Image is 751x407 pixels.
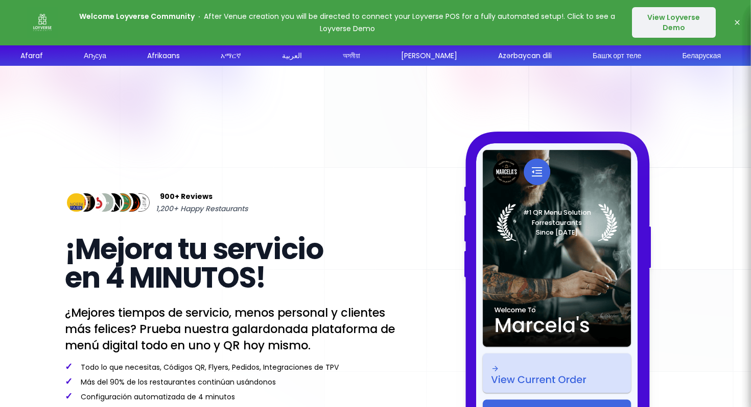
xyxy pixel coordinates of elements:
[282,50,302,61] div: العربية
[497,203,618,241] img: Laurel
[65,304,408,353] p: ¿Mejores tiempos de servicio, menos personal y clientes más felices? Prueba nuestra galardonada p...
[92,191,115,214] img: Review Img
[65,375,73,388] span: ✓
[401,50,457,61] div: [PERSON_NAME]
[593,50,641,61] div: Башҡорт теле
[102,191,125,214] img: Review Img
[78,10,617,35] p: After Venue creation you will be directed to connect your Loyverse POS for a fully automated setu...
[498,50,552,61] div: Azərbaycan dili
[65,362,408,372] p: Todo lo que necesitas, Códigos QR, Flyers, Pedidos, Integraciones de TPV
[65,191,88,214] img: Review Img
[147,50,180,61] div: Afrikaans
[65,229,323,298] span: ¡Mejora tu servicio en 4 MINUTOS!
[65,376,408,387] p: Más del 90% de los restaurantes continúan usándonos
[111,191,134,214] img: Review Img
[221,50,241,61] div: አማርኛ
[79,11,195,21] strong: Welcome Loyverse Community
[160,190,213,202] span: 900+ Reviews
[84,50,106,61] div: Аҧсуа
[74,191,97,214] img: Review Img
[20,50,43,61] div: Afaraf
[129,191,152,214] img: Review Img
[343,50,360,61] div: অসমীয়া
[120,191,143,214] img: Review Img
[682,50,721,61] div: Беларуская
[156,202,248,215] span: 1,200+ Happy Restaurants
[65,360,73,373] span: ✓
[65,391,408,402] p: Configuración automatizada de 4 minutos
[65,390,73,402] span: ✓
[632,7,716,38] button: View Loyverse Demo
[83,191,106,214] img: Review Img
